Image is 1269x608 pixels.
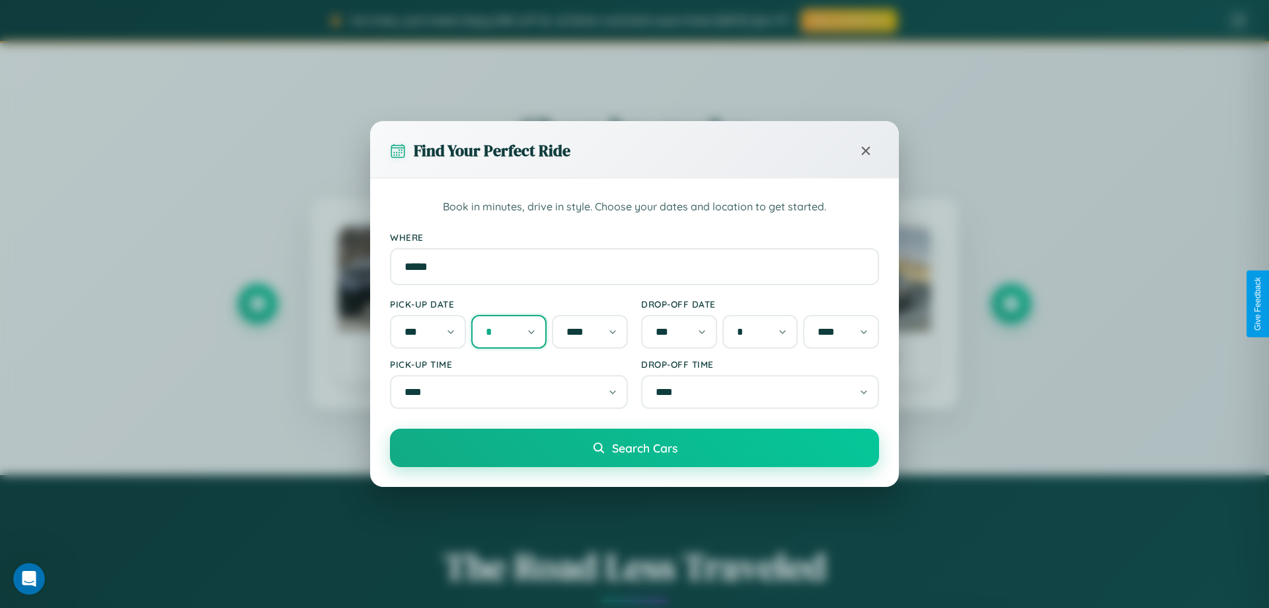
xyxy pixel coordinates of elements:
label: Pick-up Date [390,298,628,310]
label: Drop-off Date [641,298,879,310]
p: Book in minutes, drive in style. Choose your dates and location to get started. [390,198,879,216]
button: Search Cars [390,429,879,467]
h3: Find Your Perfect Ride [414,140,570,161]
span: Search Cars [612,441,677,455]
label: Drop-off Time [641,359,879,370]
label: Pick-up Time [390,359,628,370]
label: Where [390,232,879,243]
